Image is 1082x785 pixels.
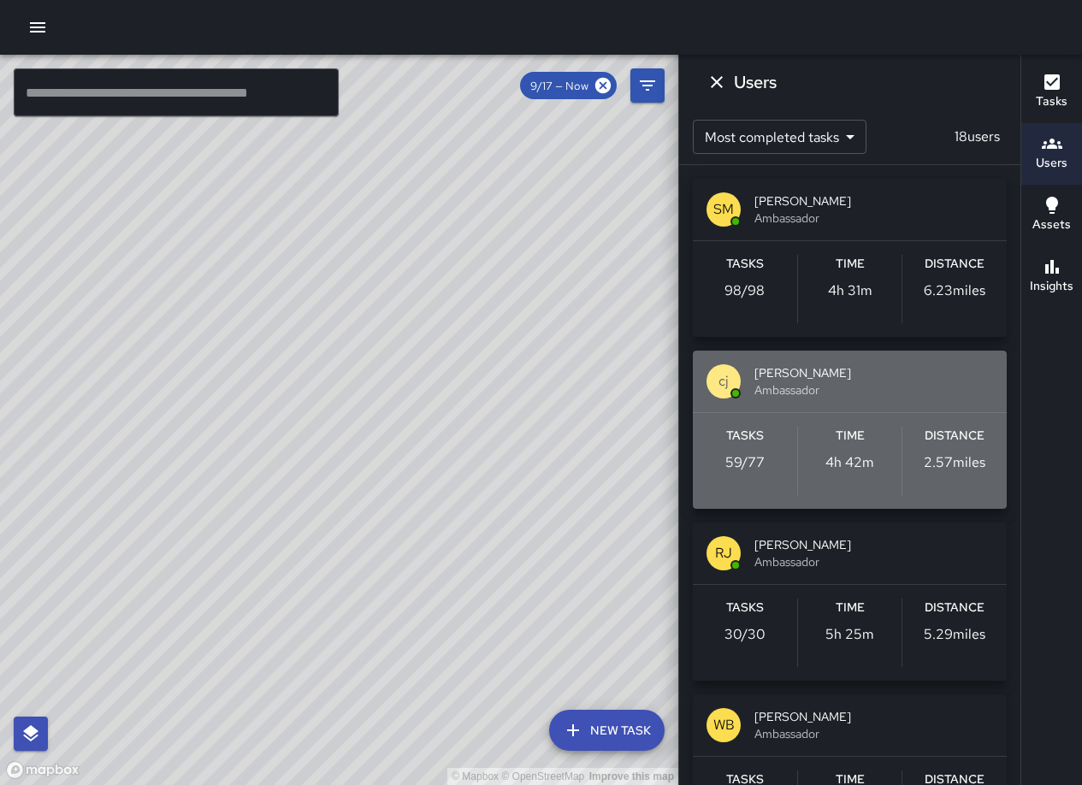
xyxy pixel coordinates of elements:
[825,624,874,645] p: 5h 25m
[924,452,985,473] p: 2.57 miles
[718,371,729,392] p: cj
[825,452,874,473] p: 4h 42m
[520,79,599,93] span: 9/17 — Now
[754,725,993,742] span: Ambassador
[754,192,993,210] span: [PERSON_NAME]
[924,280,985,301] p: 6.23 miles
[828,280,872,301] p: 4h 31m
[836,599,865,617] h6: Time
[754,553,993,570] span: Ambassador
[725,452,765,473] p: 59 / 77
[754,364,993,381] span: [PERSON_NAME]
[754,381,993,398] span: Ambassador
[630,68,665,103] button: Filters
[836,255,865,274] h6: Time
[754,708,993,725] span: [PERSON_NAME]
[726,255,764,274] h6: Tasks
[693,522,1007,681] button: RJ[PERSON_NAME]AmbassadorTasks30/30Time5h 25mDistance5.29miles
[713,199,734,220] p: SM
[924,624,985,645] p: 5.29 miles
[724,624,766,645] p: 30 / 30
[693,120,866,154] div: Most completed tasks
[1021,62,1082,123] button: Tasks
[948,127,1007,147] p: 18 users
[1021,185,1082,246] button: Assets
[693,351,1007,509] button: cj[PERSON_NAME]AmbassadorTasks59/77Time4h 42mDistance2.57miles
[1021,246,1082,308] button: Insights
[700,65,734,99] button: Dismiss
[520,72,617,99] div: 9/17 — Now
[724,280,765,301] p: 98 / 98
[1021,123,1082,185] button: Users
[549,710,665,751] button: New Task
[754,210,993,227] span: Ambassador
[925,255,984,274] h6: Distance
[925,427,984,446] h6: Distance
[726,427,764,446] h6: Tasks
[715,543,732,564] p: RJ
[726,599,764,617] h6: Tasks
[925,599,984,617] h6: Distance
[754,536,993,553] span: [PERSON_NAME]
[836,427,865,446] h6: Time
[1036,154,1067,173] h6: Users
[693,179,1007,337] button: SM[PERSON_NAME]AmbassadorTasks98/98Time4h 31mDistance6.23miles
[734,68,777,96] h6: Users
[713,715,735,735] p: WB
[1036,92,1067,111] h6: Tasks
[1032,215,1071,234] h6: Assets
[1030,277,1073,296] h6: Insights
